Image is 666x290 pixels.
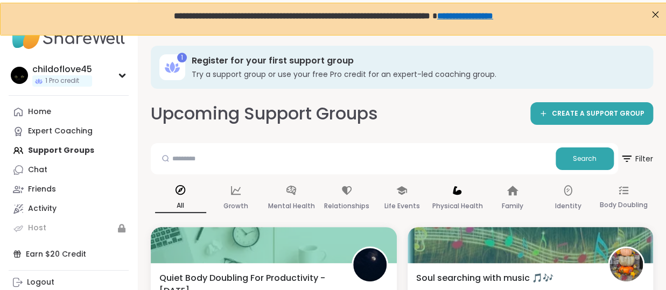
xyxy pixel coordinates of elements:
div: Logout [27,277,54,288]
div: 1 [177,53,187,62]
div: Earn $20 Credit [9,244,129,264]
div: childoflove45 [32,63,92,75]
p: All [155,199,206,213]
p: Physical Health [432,200,482,213]
a: CREATE A SUPPORT GROUP [530,102,653,125]
button: Search [556,147,614,170]
a: Host [9,218,129,238]
span: 1 Pro credit [45,76,79,86]
span: Filter [620,146,653,172]
div: Friends [28,184,56,195]
p: Mental Health [268,200,314,213]
p: Life Events [384,200,419,213]
a: Home [9,102,129,122]
h3: Register for your first support group [192,55,638,67]
span: Search [573,154,597,164]
img: HeatherCM24 [609,248,643,281]
button: Filter [620,143,653,174]
p: Relationships [324,200,369,213]
p: Identity [555,200,581,213]
h2: Upcoming Support Groups [151,102,378,126]
a: Chat [9,160,129,180]
div: Expert Coaching [28,126,93,137]
span: CREATE A SUPPORT GROUP [552,109,644,118]
img: ShareWell Nav Logo [9,17,129,55]
div: Chat [28,165,47,175]
p: Growth [223,200,248,213]
a: Expert Coaching [9,122,129,141]
div: Home [28,107,51,117]
div: Close Step [648,4,662,18]
a: Friends [9,180,129,199]
p: Family [502,200,523,213]
img: childoflove45 [11,67,28,84]
div: Host [28,223,46,234]
p: Body Doubling [599,199,647,211]
h3: Try a support group or use your free Pro credit for an expert-led coaching group. [192,69,638,80]
span: Soul searching with music 🎵🎶 [416,272,553,285]
a: Activity [9,199,129,218]
img: QueenOfTheNight [353,248,387,281]
div: Activity [28,203,57,214]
